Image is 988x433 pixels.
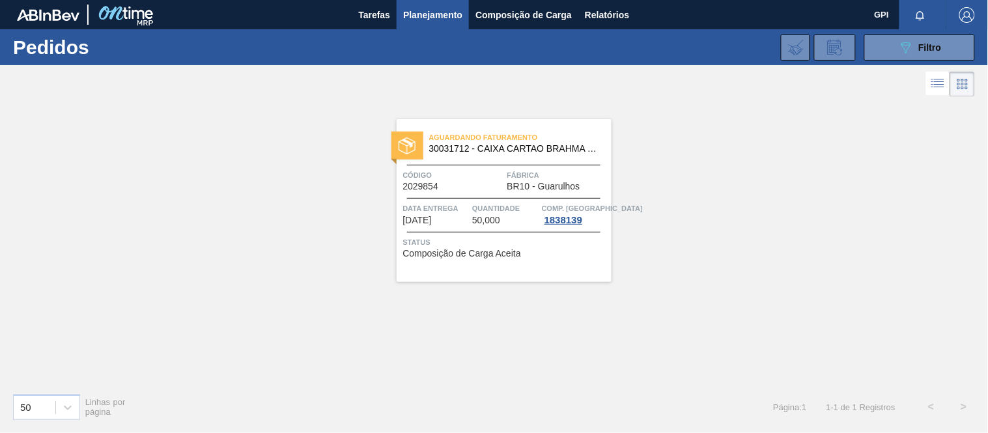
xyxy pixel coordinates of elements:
[542,202,608,225] a: Comp. [GEOGRAPHIC_DATA]1838139
[919,42,942,53] span: Filtro
[403,236,608,249] span: Status
[926,72,950,96] div: Visão em Lista
[950,72,975,96] div: Visão em Cards
[472,202,539,215] span: Quantidade
[403,7,462,23] span: Planejamento
[403,182,439,191] span: 2029854
[377,119,612,282] a: statusAguardando Faturamento30031712 - CAIXA CARTAO BRAHMA CHOPP 429 C8 NIV24Código2029854Fábrica...
[358,7,390,23] span: Tarefas
[429,144,601,154] span: 30031712 - CAIXA CARTAO BRAHMA CHOPP 429 C8 NIV24
[542,202,643,215] span: Comp. Carga
[773,402,806,412] span: Página : 1
[429,131,612,144] span: Aguardando Faturamento
[20,402,31,413] div: 50
[85,397,126,417] span: Linhas por página
[475,7,572,23] span: Composição de Carga
[507,182,580,191] span: BR10 - Guarulhos
[403,216,432,225] span: 12/11/2025
[399,137,416,154] img: status
[959,7,975,23] img: Logout
[17,9,79,21] img: TNhmsLtSVTkK8tSr43FrP2fwEKptu5GPRR3wAAAABJRU5ErkJggg==
[13,40,200,55] h1: Pedidos
[899,6,941,24] button: Notificações
[864,35,975,61] button: Filtro
[814,35,856,61] div: Solicitação de Revisão de Pedidos
[403,169,504,182] span: Código
[915,391,948,423] button: <
[472,216,500,225] span: 50,000
[826,402,896,412] span: 1 - 1 de 1 Registros
[585,7,629,23] span: Relatórios
[403,249,521,258] span: Composição de Carga Aceita
[542,215,585,225] div: 1838139
[403,202,470,215] span: Data Entrega
[948,391,980,423] button: >
[781,35,810,61] div: Importar Negociações dos Pedidos
[507,169,608,182] span: Fábrica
